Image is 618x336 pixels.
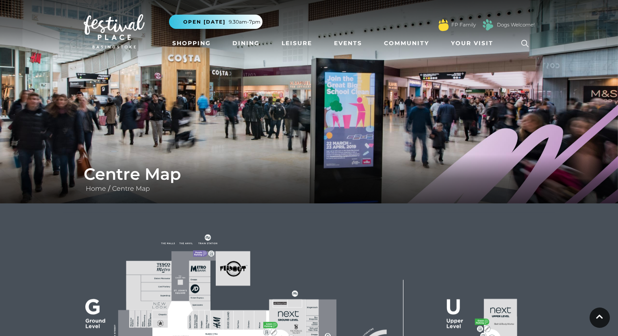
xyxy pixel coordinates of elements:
a: Shopping [169,36,214,51]
h1: Centre Map [84,164,535,184]
a: Dining [229,36,263,51]
a: Dogs Welcome! [497,21,535,28]
a: Community [381,36,432,51]
span: 9.30am-7pm [229,18,260,26]
a: FP Family [451,21,476,28]
a: Centre Map [110,185,152,192]
a: Leisure [278,36,315,51]
div: / [78,164,541,194]
a: Home [84,185,108,192]
span: Your Visit [451,39,493,48]
a: Your Visit [448,36,501,51]
img: Festival Place Logo [84,14,145,48]
a: Events [331,36,365,51]
button: Open [DATE] 9.30am-7pm [169,15,262,29]
span: Open [DATE] [183,18,226,26]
